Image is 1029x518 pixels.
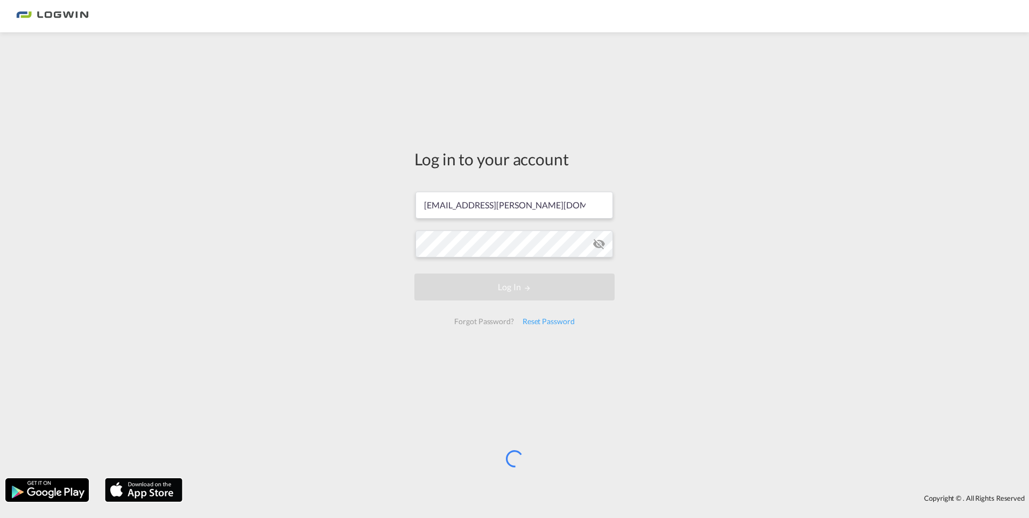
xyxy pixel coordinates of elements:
[414,274,615,300] button: LOGIN
[518,312,579,331] div: Reset Password
[593,237,605,250] md-icon: icon-eye-off
[450,312,518,331] div: Forgot Password?
[104,477,184,503] img: apple.png
[188,489,1029,507] div: Copyright © . All Rights Reserved
[414,148,615,170] div: Log in to your account
[4,477,90,503] img: google.png
[415,192,613,219] input: Enter email/phone number
[16,4,89,29] img: bc73a0e0d8c111efacd525e4c8ad7d32.png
